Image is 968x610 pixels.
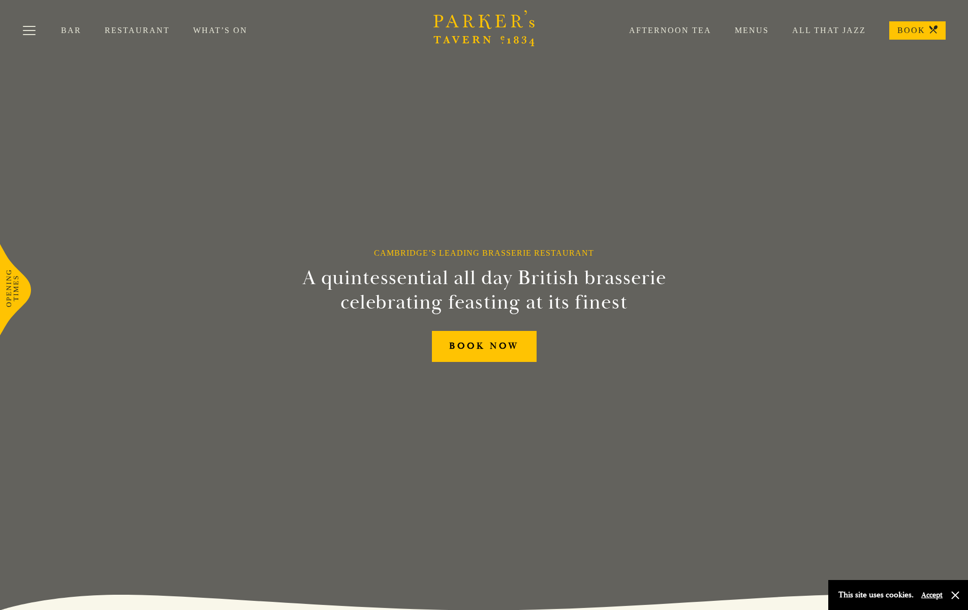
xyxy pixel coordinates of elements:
[921,590,943,600] button: Accept
[838,588,914,602] p: This site uses cookies.
[950,590,960,600] button: Close and accept
[253,266,716,315] h2: A quintessential all day British brasserie celebrating feasting at its finest
[432,331,537,362] a: BOOK NOW
[374,248,594,258] h1: Cambridge’s Leading Brasserie Restaurant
